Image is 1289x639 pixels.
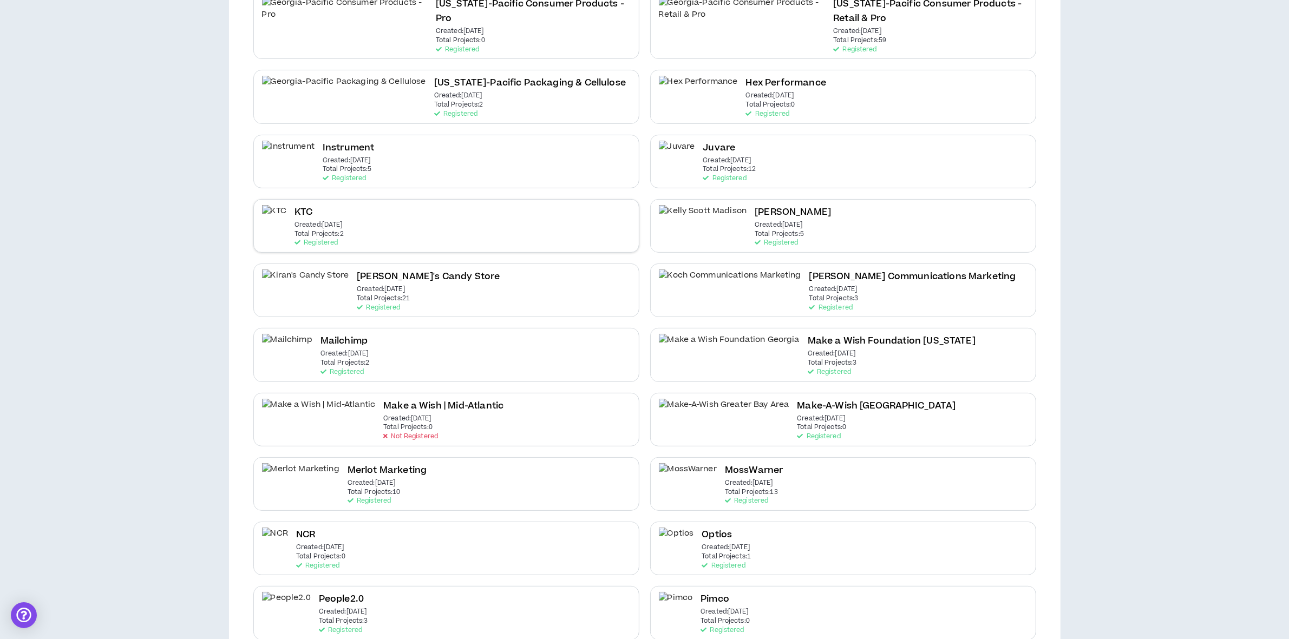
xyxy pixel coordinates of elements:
[434,92,482,100] p: Created: [DATE]
[809,286,858,293] p: Created: [DATE]
[725,497,768,505] p: Registered
[702,544,750,551] p: Created: [DATE]
[295,205,312,220] h2: KTC
[725,479,773,487] p: Created: [DATE]
[348,489,401,496] p: Total Projects: 10
[797,415,845,423] p: Created: [DATE]
[659,76,738,100] img: Hex Performance
[357,269,500,284] h2: [PERSON_NAME]'s Candy Store
[746,92,794,100] p: Created: [DATE]
[357,286,405,293] p: Created: [DATE]
[320,359,370,367] p: Total Projects: 2
[725,463,783,478] h2: MossWarner
[262,269,349,294] img: Kiran's Candy Store
[320,368,364,376] p: Registered
[833,28,881,35] p: Created: [DATE]
[746,110,789,118] p: Registered
[701,592,729,607] h2: Pimco
[262,141,315,165] img: Instrument
[809,269,1016,284] h2: [PERSON_NAME] Communications Marketing
[319,592,364,607] h2: People2.0
[348,479,396,487] p: Created: [DATE]
[659,592,693,616] img: Pimco
[323,157,371,164] p: Created: [DATE]
[833,37,886,44] p: Total Projects: 59
[434,76,626,90] h2: [US_STATE]-Pacific Packaging & Cellulose
[702,528,732,542] h2: Optios
[703,157,751,164] p: Created: [DATE]
[383,433,438,440] p: Not Registered
[659,269,801,294] img: Koch Communications Marketing
[809,304,853,312] p: Registered
[701,627,744,634] p: Registered
[295,221,343,229] p: Created: [DATE]
[755,221,803,229] p: Created: [DATE]
[701,608,749,616] p: Created: [DATE]
[262,205,286,229] img: KTC
[262,334,312,358] img: Mailchimp
[797,433,840,440] p: Registered
[808,368,851,376] p: Registered
[296,553,345,561] p: Total Projects: 0
[296,528,315,542] h2: NCR
[262,399,376,423] img: Make a Wish | Mid-Atlantic
[703,166,756,173] p: Total Projects: 12
[357,304,400,312] p: Registered
[808,359,857,367] p: Total Projects: 3
[725,489,778,496] p: Total Projects: 13
[319,608,367,616] p: Created: [DATE]
[262,463,339,488] img: Merlot Marketing
[659,399,789,423] img: Make-A-Wish Greater Bay Area
[295,230,344,238] p: Total Projects: 2
[434,110,477,118] p: Registered
[808,350,856,358] p: Created: [DATE]
[357,295,410,302] p: Total Projects: 21
[808,334,976,348] h2: Make a Wish Foundation [US_STATE]
[833,46,876,54] p: Registered
[746,76,826,90] h2: Hex Performance
[323,166,372,173] p: Total Projects: 5
[659,141,695,165] img: Juvare
[746,101,795,109] p: Total Projects: 0
[323,141,375,155] h2: Instrument
[323,175,366,182] p: Registered
[755,205,831,220] h2: [PERSON_NAME]
[797,399,956,413] h2: Make-A-Wish [GEOGRAPHIC_DATA]
[659,528,694,552] img: Optios
[436,37,485,44] p: Total Projects: 0
[701,617,750,625] p: Total Projects: 0
[809,295,859,302] p: Total Projects: 3
[383,415,431,423] p: Created: [DATE]
[659,205,747,229] img: Kelly Scott Madison
[755,239,798,247] p: Registered
[262,76,426,100] img: Georgia-Pacific Packaging & Cellulose
[262,592,311,616] img: People2.0
[295,239,338,247] p: Registered
[383,424,433,431] p: Total Projects: 0
[436,28,484,35] p: Created: [DATE]
[383,399,503,413] h2: Make a Wish | Mid-Atlantic
[797,424,846,431] p: Total Projects: 0
[11,602,37,628] div: Open Intercom Messenger
[320,350,369,358] p: Created: [DATE]
[296,562,339,570] p: Registered
[436,46,479,54] p: Registered
[702,553,751,561] p: Total Projects: 1
[659,334,800,358] img: Make a Wish Foundation Georgia
[319,627,362,634] p: Registered
[755,230,804,238] p: Total Projects: 5
[703,141,735,155] h2: Juvare
[703,175,746,182] p: Registered
[434,101,483,109] p: Total Projects: 2
[348,463,427,478] h2: Merlot Marketing
[296,544,344,551] p: Created: [DATE]
[319,617,368,625] p: Total Projects: 3
[320,334,368,348] h2: Mailchimp
[702,562,745,570] p: Registered
[659,463,717,488] img: MossWarner
[262,528,288,552] img: NCR
[348,497,391,505] p: Registered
